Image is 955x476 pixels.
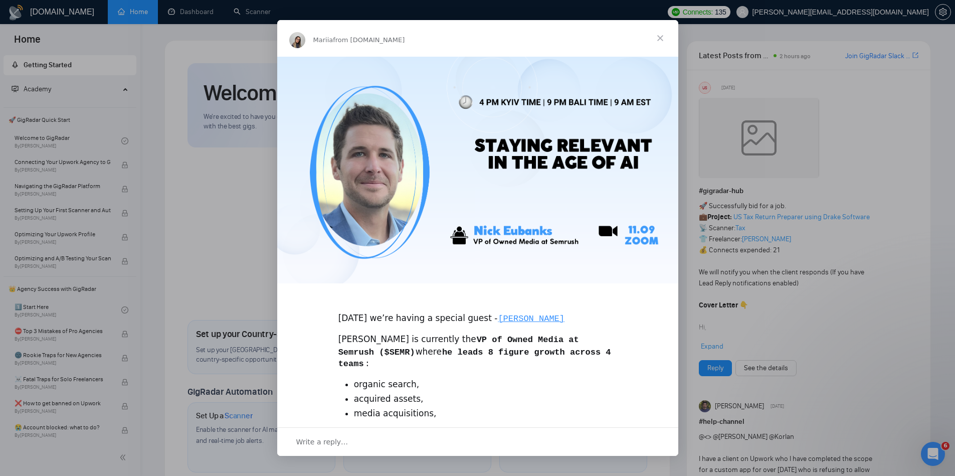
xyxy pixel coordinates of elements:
li: media acquisitions, [354,408,617,420]
div: Open conversation and reply [277,427,678,456]
div: [DATE] we’re having a special guest - [338,300,617,325]
a: [PERSON_NAME] [497,313,565,323]
code: [PERSON_NAME] [497,313,565,324]
div: [PERSON_NAME] is currently the where [338,334,617,370]
code: VP of Owned Media at Semrush ($SEMR) [338,335,579,358]
li: acquired assets, [354,393,617,405]
img: Profile image for Mariia [289,32,305,48]
li: organic search, [354,379,617,391]
code: he leads 8 figure growth across 4 teams [338,347,611,370]
span: Mariia [313,36,333,44]
span: Close [642,20,678,56]
span: from [DOMAIN_NAME] [333,36,405,44]
code: : [364,359,370,369]
span: Write a reply… [296,435,348,448]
